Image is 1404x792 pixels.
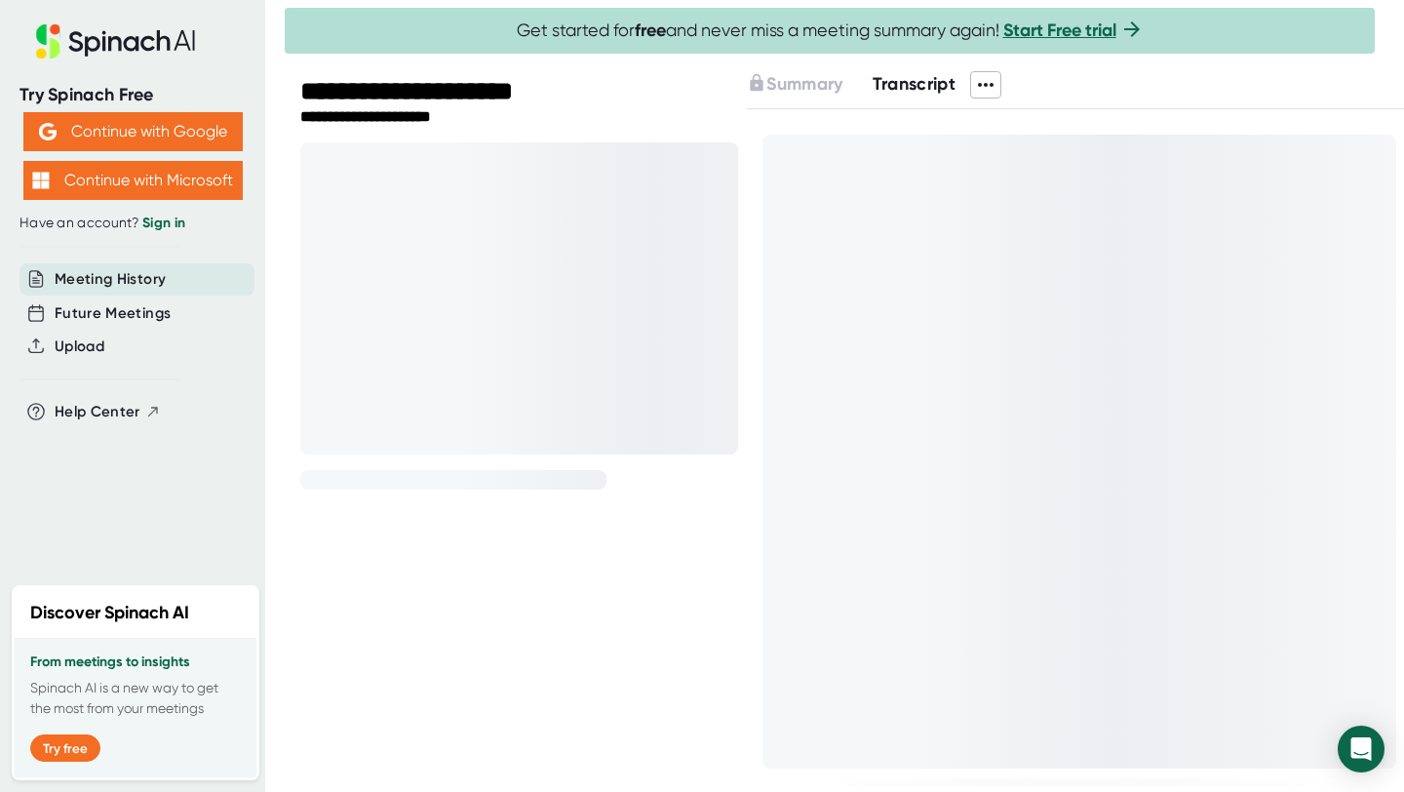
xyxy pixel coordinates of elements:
[30,678,241,719] p: Spinach AI is a new way to get the most from your meetings
[766,73,842,95] span: Summary
[19,84,246,106] div: Try Spinach Free
[55,401,161,423] button: Help Center
[517,20,1144,42] span: Get started for and never miss a meeting summary again!
[30,600,189,626] h2: Discover Spinach AI
[873,73,956,95] span: Transcript
[23,161,243,200] button: Continue with Microsoft
[1338,726,1384,772] div: Open Intercom Messenger
[635,20,666,41] b: free
[55,336,104,358] button: Upload
[30,734,100,762] button: Try free
[23,112,243,151] button: Continue with Google
[873,71,956,98] button: Transcript
[1003,20,1116,41] a: Start Free trial
[30,654,241,670] h3: From meetings to insights
[55,401,140,423] span: Help Center
[19,215,246,232] div: Have an account?
[55,302,171,325] button: Future Meetings
[39,123,57,140] img: Aehbyd4JwY73AAAAAElFTkSuQmCC
[747,71,872,99] div: Upgrade to access
[142,215,185,231] a: Sign in
[55,268,166,291] button: Meeting History
[747,71,842,98] button: Summary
